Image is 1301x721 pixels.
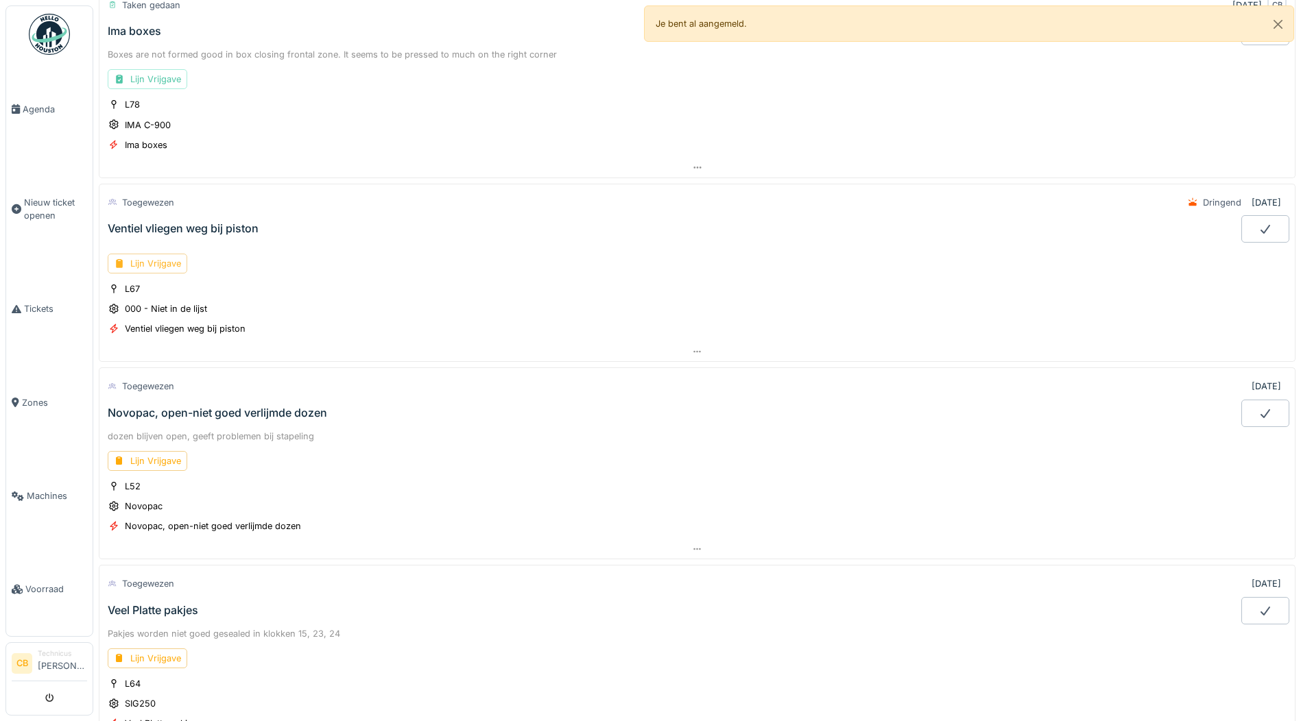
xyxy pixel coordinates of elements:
span: Agenda [23,103,87,116]
div: L52 [125,480,141,493]
a: Tickets [6,262,93,356]
div: dozen blijven open, geeft problemen bij stapeling [108,430,1287,443]
div: Ima boxes [108,25,161,38]
a: Nieuw ticket openen [6,156,93,262]
a: Voorraad [6,543,93,636]
span: Nieuw ticket openen [24,196,87,222]
a: Zones [6,356,93,449]
span: Zones [22,396,87,409]
div: Toegewezen [122,196,174,209]
div: Toegewezen [122,380,174,393]
div: L64 [125,677,141,690]
div: Technicus [38,648,87,659]
div: L78 [125,98,140,111]
div: SIG250 [125,697,156,710]
a: Machines [6,450,93,543]
button: Close [1263,6,1293,42]
div: Lijn Vrijgave [108,254,187,273]
a: Agenda [6,62,93,156]
div: Pakjes worden niet goed gesealed in klokken 15, 23, 24 [108,627,1287,640]
div: Boxes are not formed good in box closing frontal zone. It seems to be pressed to much on the righ... [108,48,1287,61]
div: Lijn Vrijgave [108,451,187,471]
img: Badge_color-CXgf-gQk.svg [29,14,70,55]
div: L67 [125,282,140,295]
div: Dringend [1203,196,1241,209]
div: Ima boxes [125,138,167,151]
div: Toegewezen [122,577,174,590]
div: IMA C-900 [125,119,171,132]
div: Ventiel vliegen weg bij piston [108,222,259,235]
span: Machines [27,489,87,502]
div: [DATE] [1252,196,1281,209]
div: Je bent al aangemeld. [644,5,1295,42]
li: [PERSON_NAME] [38,648,87,678]
div: Lijn Vrijgave [108,69,187,89]
a: CB Technicus[PERSON_NAME] [12,648,87,681]
div: Novopac, open-niet goed verlijmde dozen [108,406,327,419]
div: 000 - Niet in de lijst [125,302,207,315]
span: Tickets [24,302,87,315]
div: Veel Platte pakjes [108,604,198,617]
div: Lijn Vrijgave [108,648,187,668]
div: Novopac, open-niet goed verlijmde dozen [125,520,301,533]
span: Voorraad [25,583,87,596]
div: Ventiel vliegen weg bij piston [125,322,246,335]
div: [DATE] [1252,380,1281,393]
li: CB [12,653,32,674]
div: Novopac [125,500,163,513]
div: [DATE] [1252,577,1281,590]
